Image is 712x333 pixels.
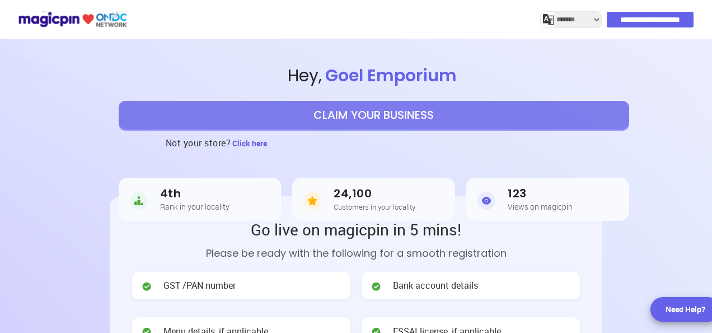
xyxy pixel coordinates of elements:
[132,219,580,240] h2: Go live on magicpin in 5 mins!
[334,187,415,200] h3: 24,100
[334,203,415,211] h5: Customers in your locality
[543,14,554,25] img: j2MGCQAAAABJRU5ErkJggg==
[119,101,629,129] button: CLAIM YOUR BUSINESS
[18,10,127,29] img: ondc-logo-new-small.8a59708e.svg
[166,129,231,157] h3: Not your store?
[666,304,705,315] div: Need Help?
[130,189,148,212] img: Rank
[393,279,478,292] span: Bank account details
[477,189,495,212] img: Views
[371,281,382,292] img: check
[141,281,152,292] img: check
[163,279,236,292] span: GST /PAN number
[132,246,580,261] p: Please be ready with the following for a smooth registration
[303,189,321,212] img: Customers
[508,202,573,211] h5: Views on magicpin
[322,63,460,87] span: Goel Emporium
[160,202,229,211] h5: Rank in your locality
[508,187,573,200] h3: 123
[160,187,229,200] h3: 4th
[36,64,712,88] span: Hey ,
[232,138,267,149] span: Click here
